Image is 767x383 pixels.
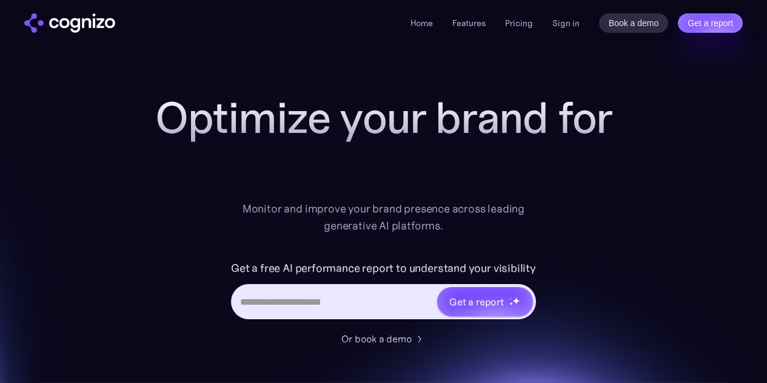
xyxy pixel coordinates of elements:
[552,16,580,30] a: Sign in
[231,259,536,278] label: Get a free AI performance report to understand your visibility
[341,331,426,346] a: Or book a demo
[509,297,511,299] img: star
[141,93,626,142] h1: Optimize your brand for
[410,18,433,29] a: Home
[505,18,533,29] a: Pricing
[231,259,536,325] form: Hero URL Input Form
[235,200,533,234] div: Monitor and improve your brand presence across leading generative AI platforms.
[599,13,669,33] a: Book a demo
[24,13,115,33] a: home
[509,302,514,306] img: star
[449,294,504,309] div: Get a report
[436,286,534,317] a: Get a reportstarstarstar
[24,13,115,33] img: cognizo logo
[678,13,743,33] a: Get a report
[512,297,520,305] img: star
[452,18,486,29] a: Features
[341,331,412,346] div: Or book a demo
